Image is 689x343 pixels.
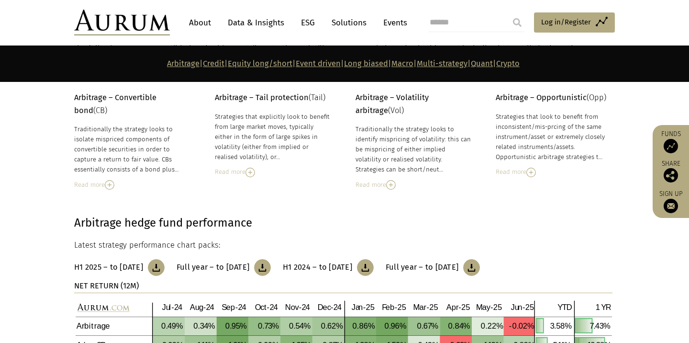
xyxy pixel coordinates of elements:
[657,130,684,153] a: Funds
[508,13,527,32] input: Submit
[74,10,170,35] img: Aurum
[177,259,271,276] a: Full year – to [DATE]
[463,259,480,276] img: Download Article
[496,93,587,102] strong: Arbitrage – Opportunistic
[664,168,678,183] img: Share this post
[296,59,341,68] a: Event driven
[356,180,472,190] div: Read more
[526,168,536,177] img: Read More
[177,263,249,272] h3: Full year – to [DATE]
[344,59,388,68] a: Long biased
[203,59,224,68] a: Credit
[664,139,678,153] img: Access Funds
[417,59,467,68] a: Multi-strategy
[74,281,139,290] strong: NET RETURN (12M)
[74,93,156,114] strong: Arbitrage – Convertible bond
[148,259,165,276] img: Download Article
[496,112,612,162] div: Strategies that look to benefit from inconsistent/mis-prcing of the same instrument/asset or extr...
[254,259,271,276] img: Download Article
[356,124,472,175] div: Traditionally the strategy looks to identify mispricing of volatility: this can be mispricing of ...
[184,14,216,32] a: About
[215,167,332,177] div: Read more
[657,190,684,213] a: Sign up
[541,16,591,28] span: Log in/Register
[245,168,255,177] img: Read More
[391,59,413,68] a: Macro
[228,59,292,68] a: Equity long/short
[357,259,374,276] img: Download Article
[74,180,191,190] div: Read more
[496,59,520,68] a: Crypto
[386,263,458,272] h3: Full year – to [DATE]
[74,93,156,114] span: (CB)
[386,259,480,276] a: Full year – to [DATE]
[215,93,309,102] strong: Arbitrage – Tail protection
[664,199,678,213] img: Sign up to our newsletter
[215,93,325,102] span: (Tail)
[74,216,252,229] strong: Arbitrage hedge fund performance
[105,180,114,190] img: Read More
[215,112,332,162] div: Strategies that explicitly look to benefit from large market moves, typically either in the form ...
[471,59,493,68] a: Quant
[378,14,407,32] a: Events
[296,14,320,32] a: ESG
[356,93,429,114] strong: Arbitrage – Volatility arbitrage
[74,124,191,175] div: Traditionally the strategy looks to isolate mispriced components of convertible securities in ord...
[356,91,472,117] p: (Vol)
[283,263,352,272] h3: H1 2024 – to [DATE]
[534,12,615,33] a: Log in/Register
[167,59,520,68] strong: | | | | | | | |
[496,91,612,104] p: (Opp)
[223,14,289,32] a: Data & Insights
[167,59,200,68] a: Arbitrage
[327,14,371,32] a: Solutions
[283,259,374,276] a: H1 2024 – to [DATE]
[74,239,612,252] p: Latest strategy performance chart packs:
[657,160,684,183] div: Share
[386,180,396,190] img: Read More
[74,259,165,276] a: H1 2025 – to [DATE]
[496,167,612,177] div: Read more
[74,263,143,272] h3: H1 2025 – to [DATE]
